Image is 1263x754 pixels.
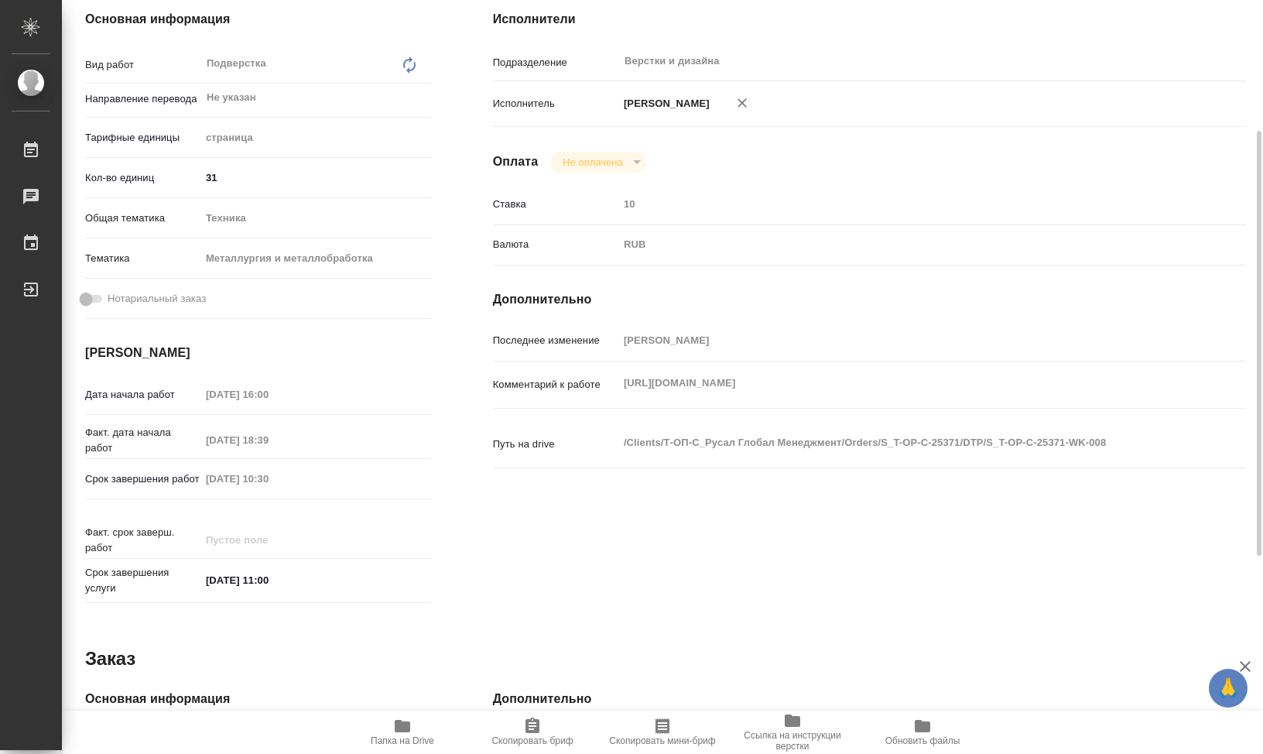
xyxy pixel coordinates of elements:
[493,333,618,348] p: Последнее изменение
[467,711,597,754] button: Скопировать бриф
[618,193,1183,215] input: Пустое поле
[1215,672,1241,704] span: 🙏
[493,153,539,171] h4: Оплата
[885,735,960,746] span: Обновить файлы
[493,690,1246,708] h4: Дополнительно
[200,429,336,451] input: Пустое поле
[337,711,467,754] button: Папка на Drive
[493,437,618,452] p: Путь на drive
[85,91,200,107] p: Направление перевода
[597,711,727,754] button: Скопировать мини-бриф
[493,290,1246,309] h4: Дополнительно
[550,152,645,173] div: Не оплачена
[200,125,431,151] div: страница
[609,735,715,746] span: Скопировать мини-бриф
[85,251,200,266] p: Тематика
[493,377,618,392] p: Комментарий к работе
[108,291,206,307] span: Нотариальный заказ
[618,430,1183,456] textarea: /Clients/Т-ОП-С_Русал Глобал Менеджмент/Orders/S_T-OP-C-25371/DTP/S_T-OP-C-25371-WK-008
[618,329,1183,351] input: Пустое поле
[493,96,618,111] p: Исполнитель
[618,231,1183,258] div: RUB
[200,166,431,189] input: ✎ Введи что-нибудь
[200,468,336,490] input: Пустое поле
[200,383,336,406] input: Пустое поле
[725,86,759,120] button: Удалить исполнителя
[200,529,336,551] input: Пустое поле
[85,130,200,146] p: Тарифные единицы
[493,10,1246,29] h4: Исполнители
[85,170,200,186] p: Кол-во единиц
[493,197,618,212] p: Ставка
[85,525,200,556] p: Факт. срок заверш. работ
[737,730,848,752] span: Ссылка на инструкции верстки
[85,565,200,596] p: Срок завершения услуги
[85,10,431,29] h4: Основная информация
[200,245,431,272] div: Металлургия и металлобработка
[493,237,618,252] p: Валюта
[493,55,618,70] p: Подразделение
[85,690,431,708] h4: Основная информация
[85,471,200,487] p: Срок завершения работ
[85,646,135,671] h2: Заказ
[857,711,987,754] button: Обновить файлы
[85,211,200,226] p: Общая тематика
[85,425,200,456] p: Факт. дата начала работ
[727,711,857,754] button: Ссылка на инструкции верстки
[618,370,1183,396] textarea: [URL][DOMAIN_NAME]
[1209,669,1248,708] button: 🙏
[371,735,434,746] span: Папка на Drive
[618,96,710,111] p: [PERSON_NAME]
[200,569,336,591] input: ✎ Введи что-нибудь
[85,57,200,73] p: Вид работ
[85,387,200,403] p: Дата начала работ
[85,344,431,362] h4: [PERSON_NAME]
[200,205,431,231] div: Техника
[491,735,573,746] span: Скопировать бриф
[558,156,627,169] button: Не оплачена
